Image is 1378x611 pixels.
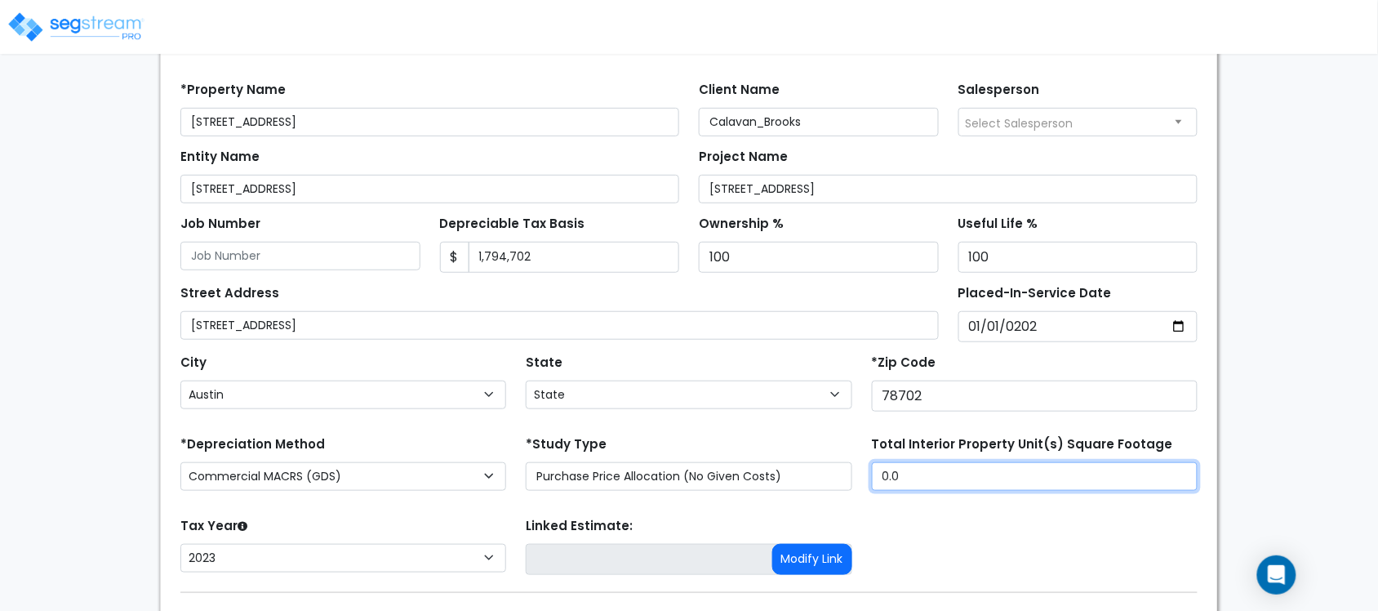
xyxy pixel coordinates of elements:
[958,215,1038,234] label: Useful Life %
[180,435,325,454] label: *Depreciation Method
[958,284,1112,303] label: Placed-In-Service Date
[180,175,679,203] input: Entity Name
[772,544,852,575] button: Modify Link
[966,115,1074,132] span: Select Salesperson
[958,81,1040,100] label: Salesperson
[180,354,207,372] label: City
[699,215,784,234] label: Ownership %
[180,81,286,100] label: *Property Name
[180,148,260,167] label: Entity Name
[7,11,145,43] img: logo_pro_r.png
[526,354,562,372] label: State
[180,284,279,303] label: Street Address
[180,311,939,340] input: Street Address
[180,108,679,136] input: Property Name
[699,81,780,100] label: Client Name
[440,215,585,234] label: Depreciable Tax Basis
[699,148,788,167] label: Project Name
[699,175,1198,203] input: Project Name
[872,462,1198,491] input: total square foot
[180,517,247,536] label: Tax Year
[440,242,469,273] span: $
[180,242,420,270] input: Job Number
[526,517,633,536] label: Linked Estimate:
[1257,555,1296,595] div: Open Intercom Messenger
[469,242,680,273] input: 0.00
[872,381,1198,412] input: Zip Code
[526,435,607,454] label: *Study Type
[872,354,936,372] label: *Zip Code
[872,435,1173,454] label: Total Interior Property Unit(s) Square Footage
[180,215,260,234] label: Job Number
[699,242,939,273] input: Ownership %
[958,242,1198,273] input: Useful Life %
[699,108,939,136] input: Client Name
